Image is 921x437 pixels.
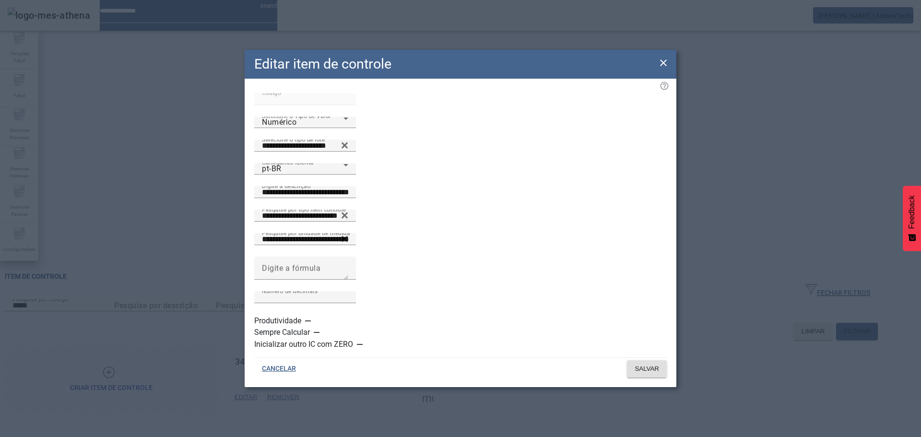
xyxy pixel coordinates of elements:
input: Number [262,140,348,152]
mat-label: Digite a fórmula [262,263,320,272]
button: Feedback - Mostrar pesquisa [903,186,921,251]
mat-label: Digite a descrição [262,182,310,189]
button: SALVAR [627,360,667,378]
label: Sempre Calcular [254,327,312,338]
button: CANCELAR [254,360,304,378]
label: Inicializar outro IC com ZERO [254,339,355,350]
span: Numérico [262,118,296,127]
mat-label: Número de decimais [262,287,318,294]
mat-label: Selecione o tipo de lote [262,136,325,142]
mat-label: Pesquise por unidade de medida [262,229,350,236]
span: pt-BR [262,164,282,173]
span: SALVAR [635,364,659,374]
input: Number [262,234,348,245]
span: CANCELAR [262,364,296,374]
label: Produtividade [254,315,303,327]
mat-label: Pesquise por tipo item controle [262,206,346,213]
mat-label: Código [262,89,281,96]
h2: Editar item de controle [254,54,391,74]
input: Number [262,210,348,222]
span: Feedback [908,195,916,229]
